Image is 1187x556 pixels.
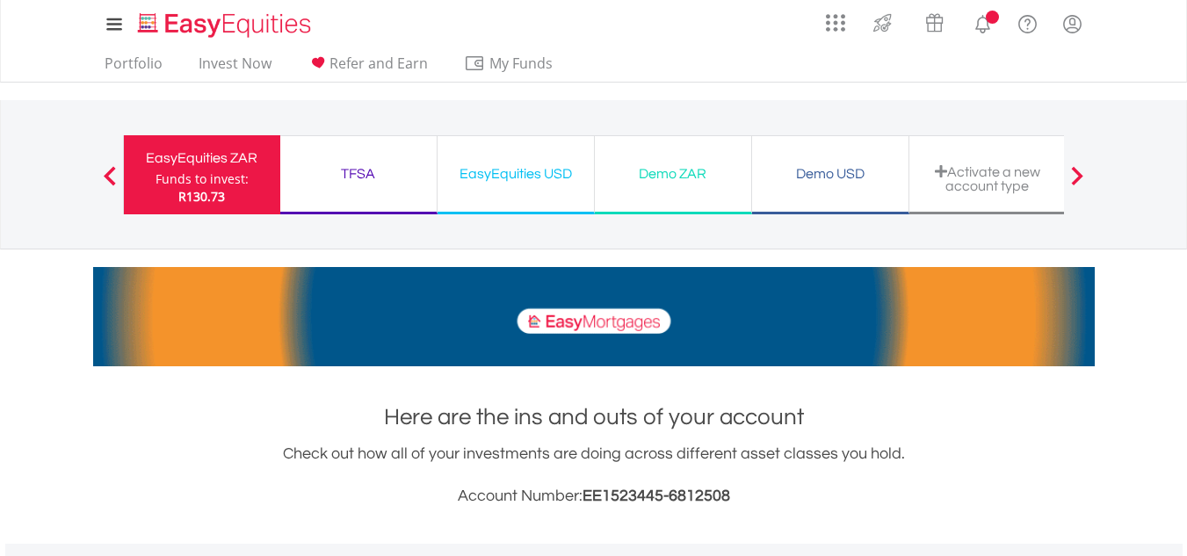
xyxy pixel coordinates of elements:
a: AppsGrid [814,4,857,32]
span: Refer and Earn [329,54,428,73]
img: vouchers-v2.svg [920,9,949,37]
a: Portfolio [98,54,170,82]
span: R130.73 [178,188,225,205]
h3: Account Number: [93,484,1095,509]
a: Invest Now [192,54,279,82]
img: EasyEquities_Logo.png [134,11,318,40]
div: EasyEquities USD [448,162,583,186]
span: My Funds [464,52,579,75]
div: EasyEquities ZAR [134,146,270,170]
a: FAQ's and Support [1005,4,1050,40]
a: Home page [131,4,318,40]
a: Notifications [960,4,1005,40]
a: Vouchers [908,4,960,37]
a: Refer and Earn [300,54,435,82]
div: TFSA [291,162,426,186]
a: My Profile [1050,4,1095,43]
div: Activate a new account type [920,164,1055,193]
div: Check out how all of your investments are doing across different asset classes you hold. [93,442,1095,509]
span: EE1523445-6812508 [583,487,730,504]
div: Demo ZAR [605,162,741,186]
img: thrive-v2.svg [868,9,897,37]
img: grid-menu-icon.svg [826,13,845,32]
img: EasyMortage Promotion Banner [93,267,1095,366]
h1: Here are the ins and outs of your account [93,401,1095,433]
div: Funds to invest: [156,170,249,188]
div: Demo USD [763,162,898,186]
